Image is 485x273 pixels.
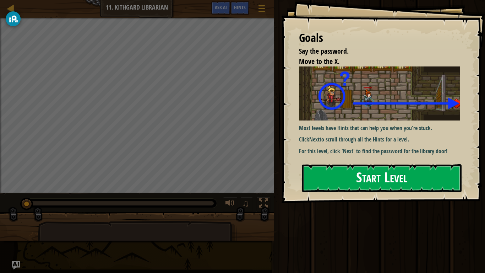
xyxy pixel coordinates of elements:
[215,4,227,11] span: Ask AI
[299,147,465,155] p: For this level, click 'Next' to find the password for the library door!
[234,4,246,11] span: Hints
[290,57,458,67] li: Move to the X.
[309,135,320,143] strong: Next
[6,11,21,26] button: GoGuardian Privacy Information
[299,135,465,144] p: Click to scroll through all the Hints for a level.
[12,261,20,269] button: Ask AI
[299,66,465,120] img: Kithgard librarian
[290,46,458,57] li: Say the password.
[253,1,271,18] button: Show game menu
[299,124,465,132] p: Most levels have Hints that can help you when you're stuck.
[242,198,249,209] span: ♫
[299,30,460,46] div: Goals
[256,197,271,212] button: Toggle fullscreen
[302,164,462,192] button: Start Level
[223,197,237,212] button: Adjust volume
[241,197,253,212] button: ♫
[299,57,339,66] span: Move to the X.
[211,1,230,15] button: Ask AI
[299,46,349,56] span: Say the password.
